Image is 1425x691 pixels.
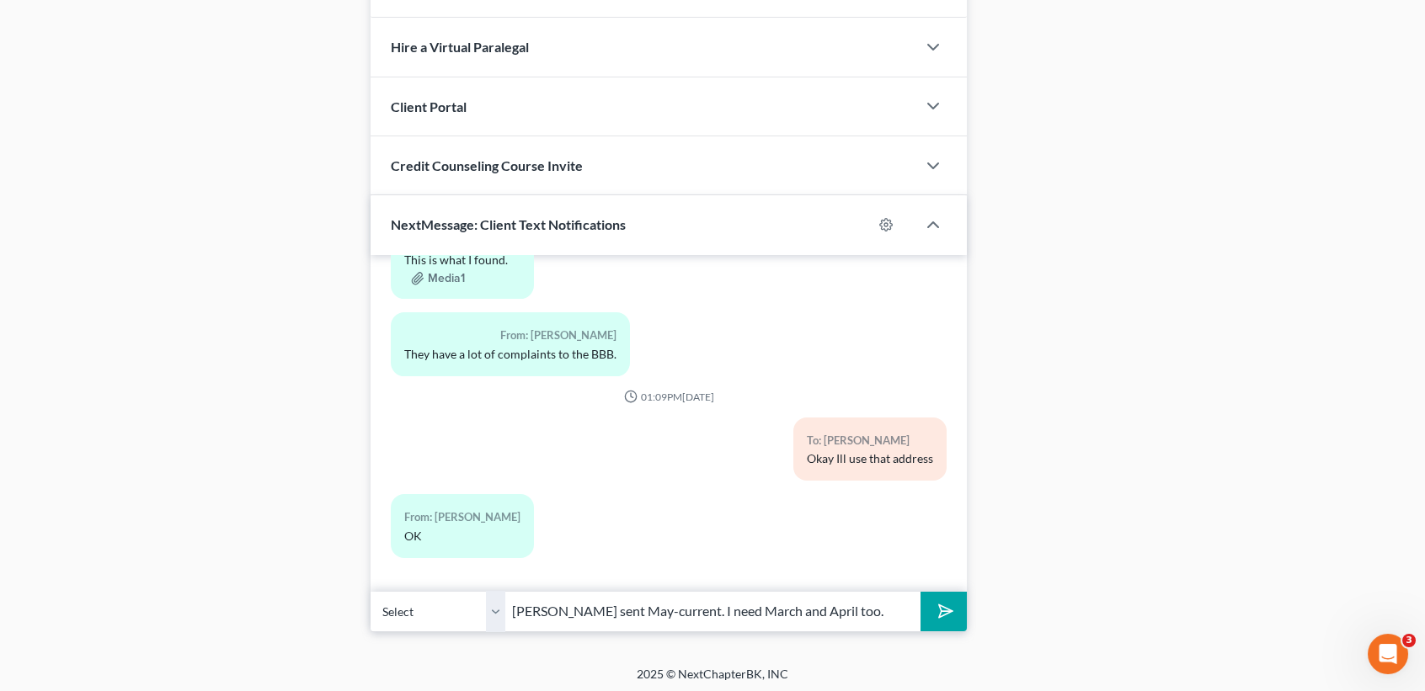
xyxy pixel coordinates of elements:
[505,591,921,632] input: Say something...
[391,39,529,55] span: Hire a Virtual Paralegal
[404,252,520,268] div: This is what I found.
[807,450,933,467] div: Okay Ill use that address
[391,390,947,404] div: 01:09PM[DATE]
[411,272,465,285] button: Media1
[1402,634,1416,647] span: 3
[391,216,626,232] span: NextMessage: Client Text Notifications
[391,98,467,114] span: Client Portal
[404,508,520,527] div: From: [PERSON_NAME]
[391,157,583,173] span: Credit Counseling Course Invite
[404,346,616,363] div: They have a lot of complaints to the BBB.
[1368,634,1408,674] iframe: Intercom live chat
[404,528,520,545] div: OK
[807,431,933,450] div: To: [PERSON_NAME]
[404,326,616,345] div: From: [PERSON_NAME]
